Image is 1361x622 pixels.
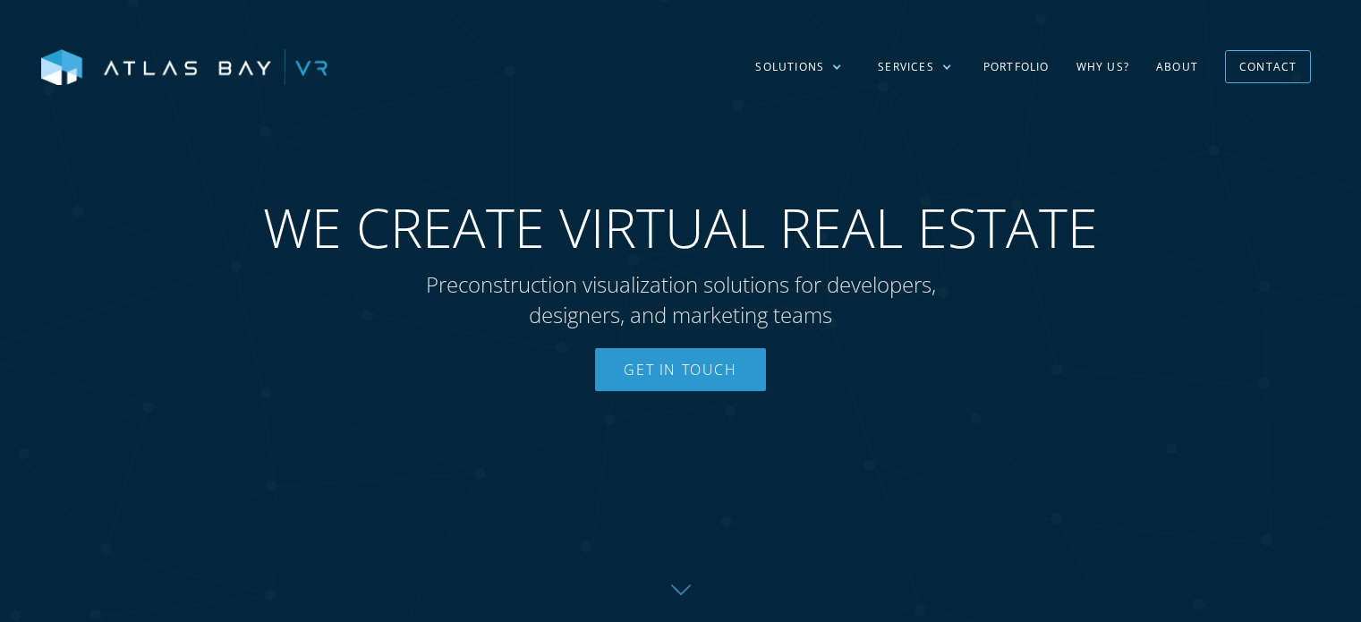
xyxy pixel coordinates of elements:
p: Preconstruction visualization solutions for developers, designers, and marketing teams [390,269,972,329]
div: Contact [1239,53,1297,81]
a: Why US? [1063,41,1143,93]
a: About [1143,41,1212,93]
div: Solutions [737,41,860,93]
div: Services [860,41,970,93]
img: Down further on page [671,584,691,595]
a: Contact [1225,50,1311,83]
a: Get In Touch [595,348,765,391]
img: Atlas Bay VR Logo [41,49,327,87]
span: WE CREATE VIRTUAL REAL ESTATE [263,195,1098,260]
div: Services [878,59,934,75]
a: Portfolio [970,41,1063,93]
div: Solutions [755,59,824,75]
